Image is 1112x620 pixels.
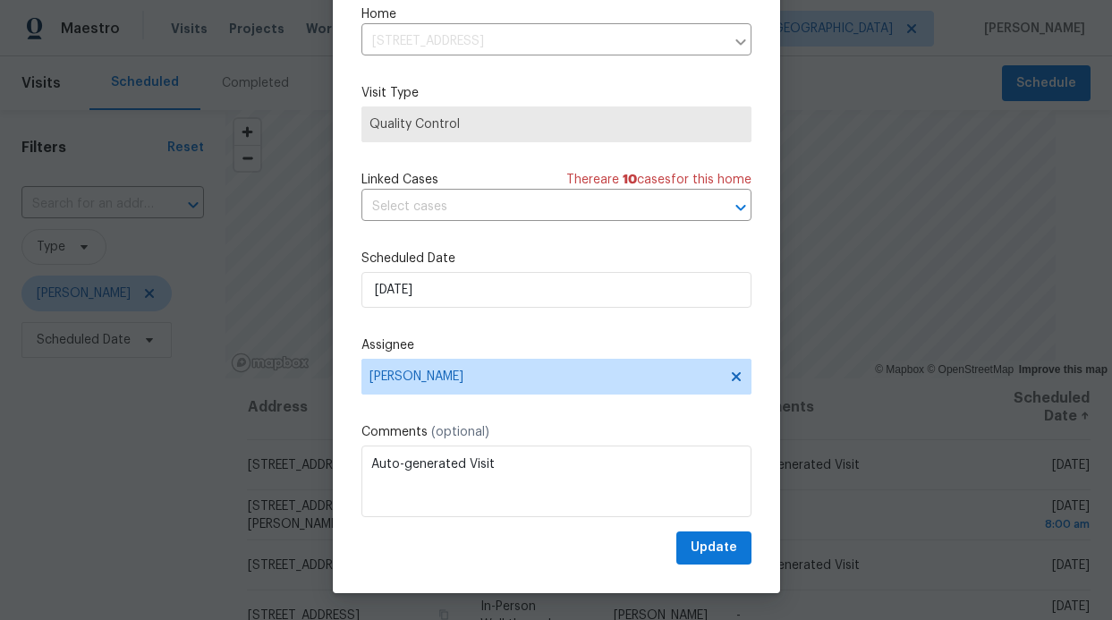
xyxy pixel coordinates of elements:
button: Update [676,531,751,565]
span: Linked Cases [361,171,438,189]
label: Assignee [361,336,751,354]
span: Update [691,537,737,559]
input: Select cases [361,193,701,221]
label: Home [361,5,751,23]
span: Quality Control [369,115,743,133]
label: Scheduled Date [361,250,751,268]
input: M/D/YYYY [361,272,751,308]
input: Enter in an address [361,28,725,55]
span: (optional) [431,426,489,438]
label: Visit Type [361,84,751,102]
textarea: Auto-generated Visit [361,446,751,517]
span: There are case s for this home [566,171,751,189]
label: Comments [361,423,751,441]
span: [PERSON_NAME] [369,369,720,384]
span: 10 [623,174,637,186]
button: Open [728,195,753,220]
